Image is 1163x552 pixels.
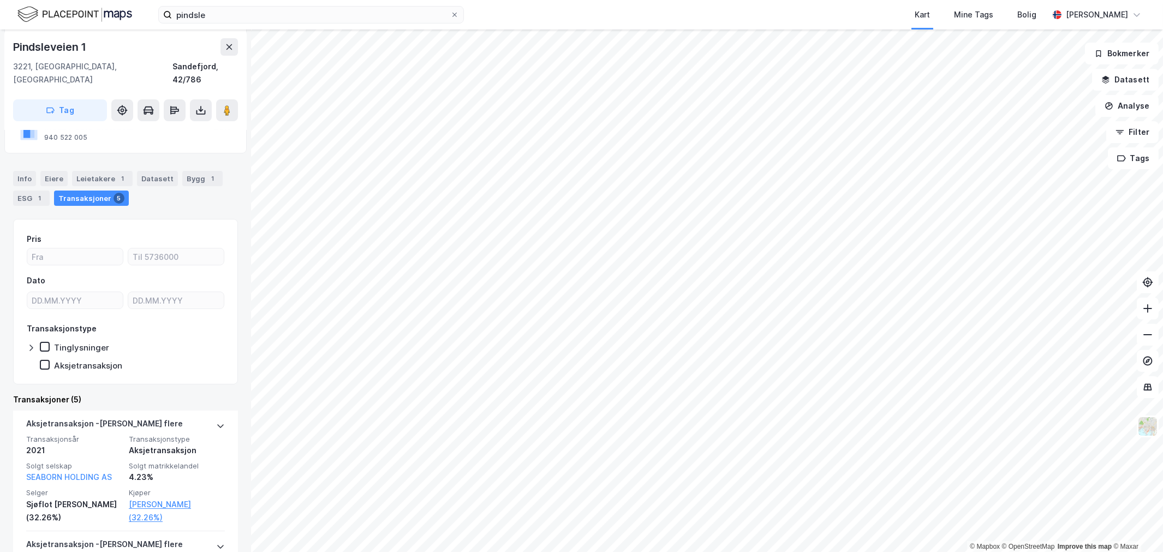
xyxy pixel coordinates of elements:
div: Info [13,171,36,186]
div: 940 522 005 [44,133,87,142]
div: Mine Tags [954,8,993,21]
button: Datasett [1092,69,1159,91]
div: [PERSON_NAME] [1066,8,1128,21]
input: Fra [27,248,123,265]
a: OpenStreetMap [1002,543,1055,550]
a: Improve this map [1058,543,1112,550]
span: Selger [26,488,122,497]
button: Filter [1106,121,1159,143]
button: Tag [13,99,107,121]
div: 4.23% [129,471,225,484]
div: Kontrollprogram for chat [1108,500,1163,552]
iframe: Chat Widget [1108,500,1163,552]
div: 2021 [26,444,122,457]
div: Aksjetransaksjon [54,360,122,371]
img: Z [1137,416,1158,437]
div: 1 [207,173,218,184]
div: Sjøflot [PERSON_NAME] (32.26%) [26,498,122,524]
span: Transaksjonstype [129,435,225,444]
span: Kjøper [129,488,225,497]
div: ESG [13,191,50,206]
div: Tinglysninger [54,342,109,353]
div: Kart [915,8,930,21]
div: Leietakere [72,171,133,186]
input: Til 5736000 [128,248,224,265]
div: 5 [114,193,124,204]
span: Transaksjonsår [26,435,122,444]
div: Bolig [1017,8,1036,21]
button: Bokmerker [1085,43,1159,64]
div: Transaksjonstype [27,322,97,335]
div: 1 [117,173,128,184]
a: SEABORN HOLDING AS [26,472,112,482]
img: logo.f888ab2527a4732fd821a326f86c7f29.svg [17,5,132,24]
a: [PERSON_NAME] (32.26%) [129,498,225,524]
div: 3221, [GEOGRAPHIC_DATA], [GEOGRAPHIC_DATA] [13,60,172,86]
button: Tags [1108,147,1159,169]
div: Datasett [137,171,178,186]
div: Eiere [40,171,68,186]
div: 1 [34,193,45,204]
div: Aksjetransaksjon - [PERSON_NAME] flere [26,417,183,435]
div: Sandefjord, 42/786 [172,60,238,86]
input: DD.MM.YYYY [27,292,123,308]
div: Transaksjoner (5) [13,393,238,406]
div: Bygg [182,171,223,186]
a: Mapbox [970,543,1000,550]
input: Søk på adresse, matrikkel, gårdeiere, leietakere eller personer [172,7,450,23]
div: Pris [27,233,41,246]
div: Dato [27,274,45,287]
div: Pindsleveien 1 [13,38,88,56]
button: Analyse [1095,95,1159,117]
div: Transaksjoner [54,191,129,206]
input: DD.MM.YYYY [128,292,224,308]
span: Solgt matrikkelandel [129,461,225,471]
span: Solgt selskap [26,461,122,471]
div: Aksjetransaksjon [129,444,225,457]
